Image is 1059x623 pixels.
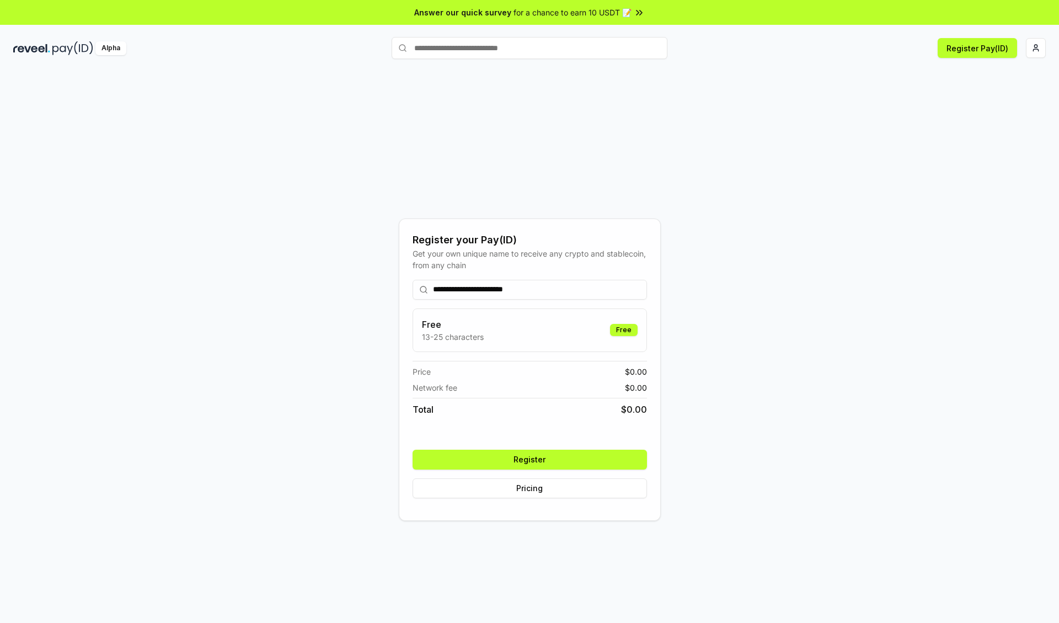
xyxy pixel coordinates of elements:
[414,7,511,18] span: Answer our quick survey
[422,331,484,343] p: 13-25 characters
[413,450,647,470] button: Register
[621,403,647,416] span: $ 0.00
[610,324,638,336] div: Free
[413,232,647,248] div: Register your Pay(ID)
[422,318,484,331] h3: Free
[95,41,126,55] div: Alpha
[938,38,1017,58] button: Register Pay(ID)
[625,366,647,377] span: $ 0.00
[13,41,50,55] img: reveel_dark
[625,382,647,393] span: $ 0.00
[52,41,93,55] img: pay_id
[514,7,632,18] span: for a chance to earn 10 USDT 📝
[413,366,431,377] span: Price
[413,403,434,416] span: Total
[413,478,647,498] button: Pricing
[413,382,457,393] span: Network fee
[413,248,647,271] div: Get your own unique name to receive any crypto and stablecoin, from any chain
